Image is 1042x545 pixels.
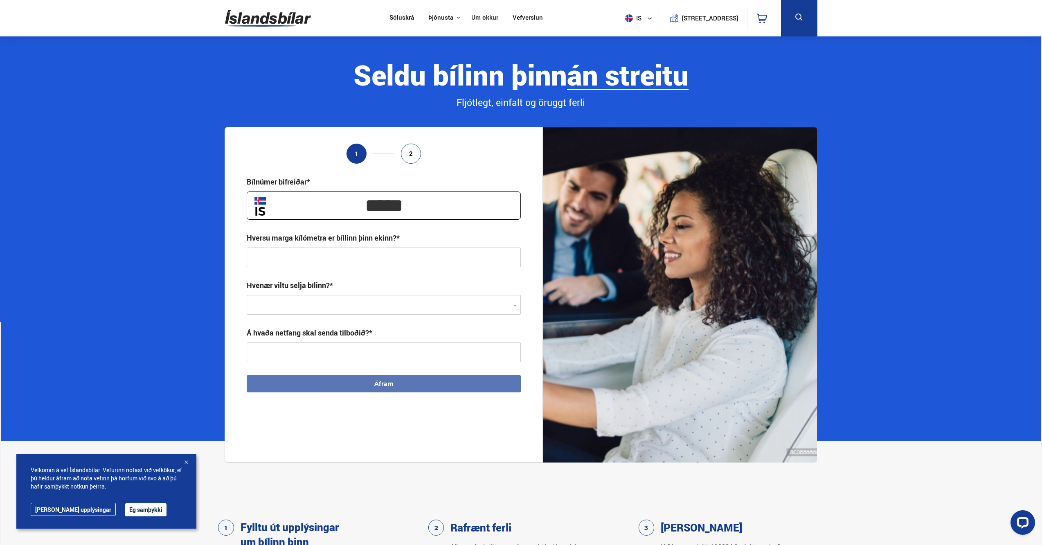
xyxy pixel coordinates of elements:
[247,375,521,392] button: Áfram
[247,280,333,290] label: Hvenær viltu selja bílinn?*
[513,14,543,23] a: Vefverslun
[355,150,358,157] span: 1
[409,150,413,157] span: 2
[567,56,689,94] b: án streitu
[389,14,414,23] a: Söluskrá
[622,14,642,22] span: is
[625,14,633,22] img: svg+xml;base64,PHN2ZyB4bWxucz0iaHR0cDovL3d3dy53My5vcmcvMjAwMC9zdmciIHdpZHRoPSI1MTIiIGhlaWdodD0iNT...
[471,14,498,23] a: Um okkur
[1004,507,1038,541] iframe: LiveChat chat widget
[661,520,742,535] h3: [PERSON_NAME]
[247,328,372,338] div: Á hvaða netfang skal senda tilboðið?*
[125,503,167,516] button: Ég samþykki
[31,466,182,491] span: Velkomin á vef Íslandsbílar. Vefurinn notast við vefkökur, ef þú heldur áfram að nota vefinn þá h...
[225,59,817,90] div: Seldu bílinn þinn
[247,233,400,243] div: Hversu marga kílómetra er bíllinn þinn ekinn?*
[428,14,453,22] button: Þjónusta
[663,7,743,30] a: [STREET_ADDRESS]
[450,520,511,535] h3: Rafrænt ferli
[685,15,735,22] button: [STREET_ADDRESS]
[31,503,116,516] a: [PERSON_NAME] upplýsingar
[225,5,311,32] img: G0Ugv5HjCgRt.svg
[247,177,310,187] div: Bílnúmer bifreiðar*
[225,96,817,110] div: Fljótlegt, einfalt og öruggt ferli
[622,6,659,30] button: is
